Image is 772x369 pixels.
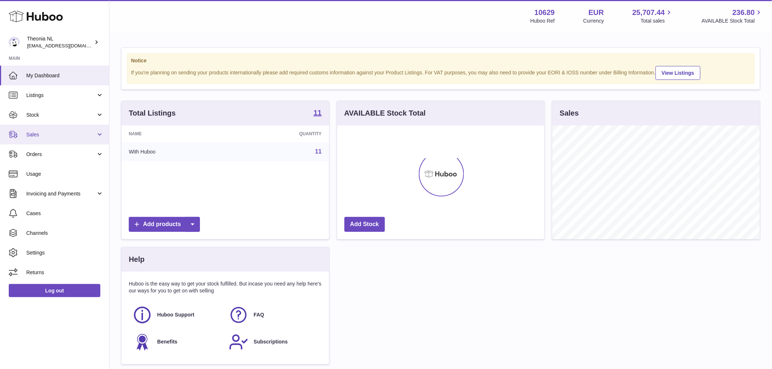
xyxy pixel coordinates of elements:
[129,217,200,232] a: Add products
[132,305,221,325] a: Huboo Support
[530,18,555,24] div: Huboo Ref
[157,338,177,345] span: Benefits
[229,332,318,352] a: Subscriptions
[129,108,176,118] h3: Total Listings
[632,8,665,18] span: 25,707.44
[121,125,231,142] th: Name
[641,18,673,24] span: Total sales
[129,255,144,264] h3: Help
[254,338,287,345] span: Subscriptions
[315,148,322,155] a: 11
[131,57,750,64] strong: Notice
[131,65,750,80] div: If you're planning on sending your products internationally please add required customs informati...
[313,109,321,118] a: 11
[254,311,264,318] span: FAQ
[560,108,579,118] h3: Sales
[583,18,604,24] div: Currency
[733,8,755,18] span: 236.80
[26,269,104,276] span: Returns
[129,280,322,294] p: Huboo is the easy way to get your stock fulfilled. But incase you need any help here's our ways f...
[656,66,700,80] a: View Listings
[27,35,93,49] div: Theonia NL
[26,210,104,217] span: Cases
[26,190,96,197] span: Invoicing and Payments
[132,332,221,352] a: Benefits
[313,109,321,116] strong: 11
[121,142,231,161] td: With Huboo
[26,249,104,256] span: Settings
[9,37,20,48] img: info@wholesomegoods.eu
[26,131,96,138] span: Sales
[26,72,104,79] span: My Dashboard
[26,230,104,237] span: Channels
[588,8,604,18] strong: EUR
[702,18,763,24] span: AVAILABLE Stock Total
[26,92,96,99] span: Listings
[26,112,96,119] span: Stock
[702,8,763,24] a: 236.80 AVAILABLE Stock Total
[157,311,194,318] span: Huboo Support
[344,108,426,118] h3: AVAILABLE Stock Total
[534,8,555,18] strong: 10629
[632,8,673,24] a: 25,707.44 Total sales
[344,217,385,232] a: Add Stock
[229,305,318,325] a: FAQ
[27,43,107,48] span: [EMAIL_ADDRESS][DOMAIN_NAME]
[26,151,96,158] span: Orders
[231,125,329,142] th: Quantity
[26,171,104,178] span: Usage
[9,284,100,297] a: Log out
